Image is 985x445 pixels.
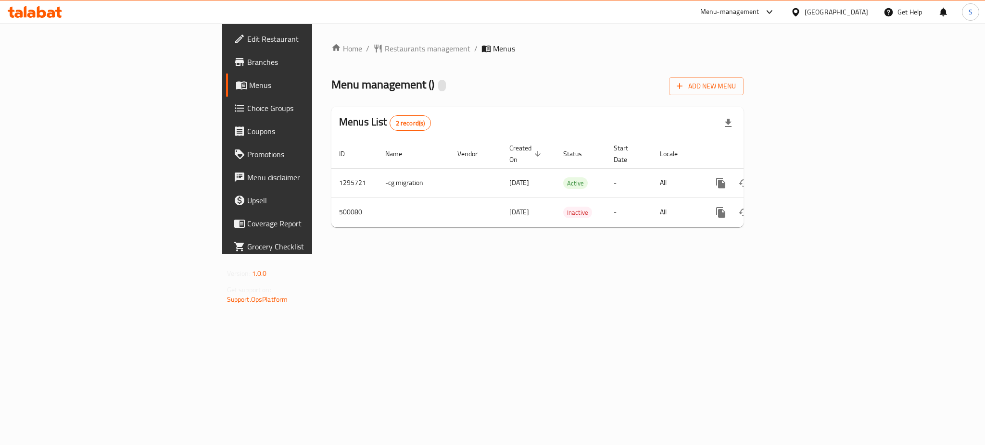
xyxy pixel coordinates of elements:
span: Restaurants management [385,43,470,54]
a: Coupons [226,120,387,143]
table: enhanced table [331,139,809,227]
span: Menu disclaimer [247,172,379,183]
a: Promotions [226,143,387,166]
button: Change Status [732,172,756,195]
li: / [474,43,478,54]
span: Status [563,148,594,160]
span: Upsell [247,195,379,206]
td: -cg migration [378,168,450,198]
h2: Menus List [339,115,431,131]
span: ID [339,148,357,160]
td: All [652,198,702,227]
span: Branches [247,56,379,68]
span: Add New Menu [677,80,736,92]
a: Restaurants management [373,43,470,54]
a: Menu disclaimer [226,166,387,189]
div: Active [563,177,588,189]
span: Vendor [457,148,490,160]
button: more [709,201,732,224]
span: Active [563,178,588,189]
span: Menus [249,79,379,91]
div: Export file [717,111,740,135]
span: 2 record(s) [390,119,431,128]
a: Edit Restaurant [226,27,387,50]
span: Coupons [247,125,379,137]
a: Support.OpsPlatform [227,293,288,306]
td: - [606,168,652,198]
td: - [606,198,652,227]
span: Inactive [563,207,592,218]
td: All [652,168,702,198]
button: more [709,172,732,195]
span: Promotions [247,148,379,160]
div: [GEOGRAPHIC_DATA] [805,7,868,17]
div: Total records count [390,115,431,131]
span: Edit Restaurant [247,33,379,45]
div: Menu-management [700,6,759,18]
span: Version: [227,267,251,280]
a: Upsell [226,189,387,212]
span: [DATE] [509,176,529,189]
a: Menus [226,74,387,97]
span: Name [385,148,415,160]
button: Change Status [732,201,756,224]
span: [DATE] [509,206,529,218]
a: Coverage Report [226,212,387,235]
nav: breadcrumb [331,43,744,54]
span: Choice Groups [247,102,379,114]
span: Coverage Report [247,218,379,229]
span: Get support on: [227,284,271,296]
button: Add New Menu [669,77,744,95]
span: Menus [493,43,515,54]
span: Start Date [614,142,641,165]
a: Choice Groups [226,97,387,120]
span: Created On [509,142,544,165]
span: 1.0.0 [252,267,267,280]
a: Branches [226,50,387,74]
span: S [969,7,972,17]
span: Grocery Checklist [247,241,379,252]
th: Actions [702,139,809,169]
a: Grocery Checklist [226,235,387,258]
span: Locale [660,148,690,160]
